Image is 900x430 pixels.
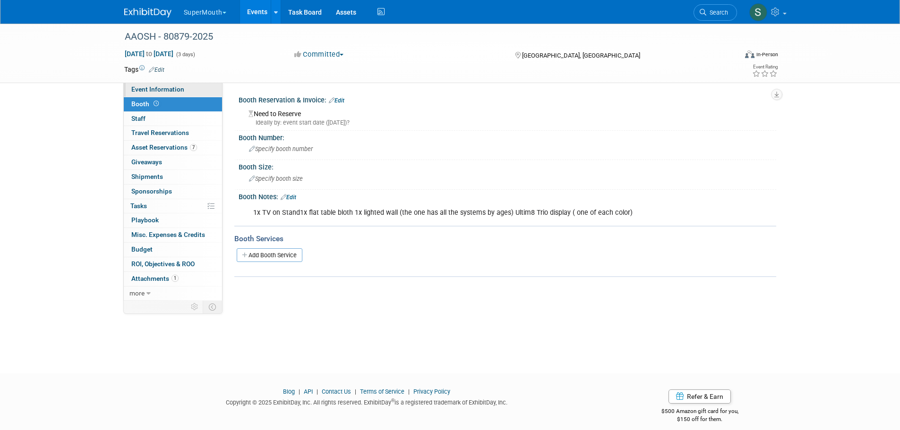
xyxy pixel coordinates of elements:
span: Specify booth number [249,145,313,152]
a: Asset Reservations7 [124,141,222,155]
span: Attachments [131,275,179,282]
a: Playbook [124,213,222,228]
td: Personalize Event Tab Strip [187,301,203,313]
div: $500 Amazon gift card for you, [624,401,776,423]
a: Shipments [124,170,222,184]
span: Budget [131,245,153,253]
div: Event Rating [752,65,778,69]
span: more [129,289,145,297]
a: Add Booth Service [237,248,302,262]
span: Asset Reservations [131,143,197,151]
span: Shipments [131,173,163,180]
a: Blog [283,388,295,395]
div: Booth Services [234,234,776,244]
div: Need to Reserve [246,107,769,127]
span: [DATE] [DATE] [124,50,174,58]
td: Tags [124,65,164,74]
span: | [314,388,320,395]
span: Travel Reservations [131,129,189,136]
div: Ideally by: event start date ([DATE])? [249,118,769,127]
span: Specify booth size [249,175,303,182]
span: ROI, Objectives & ROO [131,260,195,268]
span: Search [706,9,728,16]
a: Terms of Service [360,388,404,395]
span: Tasks [130,202,147,210]
a: Search [694,4,737,21]
span: Misc. Expenses & Credits [131,231,205,238]
span: Event Information [131,85,184,93]
a: more [124,287,222,301]
a: Refer & Earn [669,389,731,404]
a: API [304,388,313,395]
span: to [145,50,154,58]
div: 1x TV on Stand1x flat table bloth 1x lighted wall (the one has all the systems by ages) Ultim8 Tr... [247,203,672,222]
span: Giveaways [131,158,162,166]
span: Booth [131,100,161,108]
a: Giveaways [124,155,222,169]
td: Toggle Event Tabs [203,301,222,313]
div: Booth Size: [239,160,776,172]
a: Staff [124,112,222,126]
a: Contact Us [322,388,351,395]
div: Booth Notes: [239,190,776,202]
a: Booth [124,97,222,111]
span: 7 [190,144,197,151]
img: Sam Murphy [749,3,767,21]
span: | [296,388,302,395]
a: Travel Reservations [124,126,222,140]
span: | [352,388,359,395]
span: (3 days) [175,51,195,58]
a: Budget [124,243,222,257]
img: ExhibitDay [124,8,171,17]
div: Event Format [681,49,779,63]
div: Booth Reservation & Invoice: [239,93,776,105]
span: Booth not reserved yet [152,100,161,107]
a: Misc. Expenses & Credits [124,228,222,242]
button: Committed [291,50,347,59]
span: Playbook [131,216,159,224]
div: Booth Number: [239,131,776,143]
a: Sponsorships [124,185,222,199]
div: In-Person [756,51,778,58]
a: Privacy Policy [413,388,450,395]
sup: ® [391,398,394,403]
div: Copyright © 2025 ExhibitDay, Inc. All rights reserved. ExhibitDay is a registered trademark of Ex... [124,396,610,407]
div: $150 off for them. [624,415,776,423]
span: [GEOGRAPHIC_DATA], [GEOGRAPHIC_DATA] [522,52,640,59]
span: Staff [131,115,146,122]
img: Format-Inperson.png [745,51,754,58]
a: Edit [149,67,164,73]
a: Edit [281,194,296,201]
a: ROI, Objectives & ROO [124,257,222,271]
span: Sponsorships [131,187,172,195]
span: 1 [171,275,179,282]
div: AAOSH - 80879-2025 [121,28,723,45]
a: Edit [329,97,344,104]
a: Event Information [124,83,222,97]
a: Attachments1 [124,272,222,286]
span: | [406,388,412,395]
a: Tasks [124,199,222,213]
